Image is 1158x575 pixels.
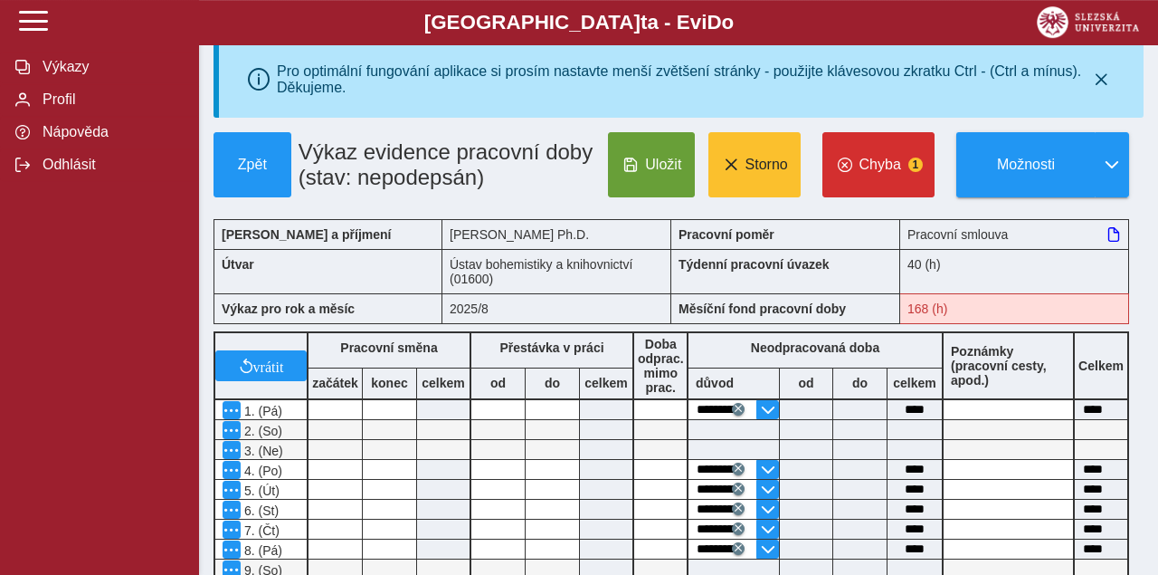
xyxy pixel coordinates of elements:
[833,376,887,390] b: do
[580,376,632,390] b: celkem
[222,227,391,242] b: [PERSON_NAME] a příjmení
[241,503,279,518] span: 6. (St)
[972,157,1081,173] span: Možnosti
[645,157,681,173] span: Uložit
[214,132,291,197] button: Zpět
[751,340,879,355] b: Neodpracovaná doba
[722,11,735,34] span: o
[223,441,241,459] button: Menu
[1078,359,1124,373] b: Celkem
[679,257,830,272] b: Týdenní pracovní úvazek
[887,376,942,390] b: celkem
[222,257,254,272] b: Útvar
[223,401,241,419] button: Menu
[471,376,525,390] b: od
[37,124,184,140] span: Nápověda
[241,424,282,438] span: 2. (So)
[499,340,603,355] b: Přestávka v práci
[780,376,832,390] b: od
[241,464,282,478] span: 4. (Po)
[223,481,241,499] button: Menu
[363,376,416,390] b: konec
[944,344,1073,388] b: Poznámky (pracovní cesty, apod.)
[708,132,801,197] button: Storno
[638,337,684,395] b: Doba odprac. mimo prac.
[54,11,1104,34] b: [GEOGRAPHIC_DATA] a - Evi
[340,340,437,355] b: Pracovní směna
[442,293,671,324] div: 2025/8
[241,543,282,558] span: 8. (Pá)
[608,132,694,197] button: Uložit
[223,541,241,559] button: Menu
[253,359,284,373] span: vrátit
[1037,6,1139,38] img: logo_web_su.png
[696,376,734,390] b: důvod
[900,293,1129,324] div: Fond pracovní doby (168 h) a součet hodin (48 h) se neshodují!
[641,11,647,34] span: t
[442,249,671,293] div: Ústav bohemistiky a knihovnictví (01600)
[222,302,355,316] b: Výkaz pro rok a měsíc
[707,11,721,34] span: D
[277,63,1087,96] div: Pro optimální fungování aplikace si prosím nastavte menší zvětšení stránky - použijte klávesovou ...
[900,219,1129,249] div: Pracovní smlouva
[900,249,1129,293] div: 40 (h)
[956,132,1096,197] button: Možnosti
[37,91,184,108] span: Profil
[859,157,901,173] span: Chyba
[822,132,935,197] button: Chyba1
[442,219,671,249] div: [PERSON_NAME] Ph.D.
[308,376,362,390] b: začátek
[223,461,241,479] button: Menu
[679,302,846,316] b: Měsíční fond pracovní doby
[241,404,282,418] span: 1. (Pá)
[241,484,280,498] span: 5. (Út)
[241,444,283,458] span: 3. (Ne)
[291,132,602,197] h1: Výkaz evidence pracovní doby (stav: nepodepsán)
[37,157,184,173] span: Odhlásit
[526,376,579,390] b: do
[241,523,280,538] span: 7. (Čt)
[222,157,283,173] span: Zpět
[908,158,923,172] span: 1
[417,376,470,390] b: celkem
[679,227,774,242] b: Pracovní poměr
[223,521,241,539] button: Menu
[223,421,241,439] button: Menu
[223,501,241,519] button: Menu
[745,157,788,173] span: Storno
[37,59,184,75] span: Výkazy
[215,350,307,381] button: vrátit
